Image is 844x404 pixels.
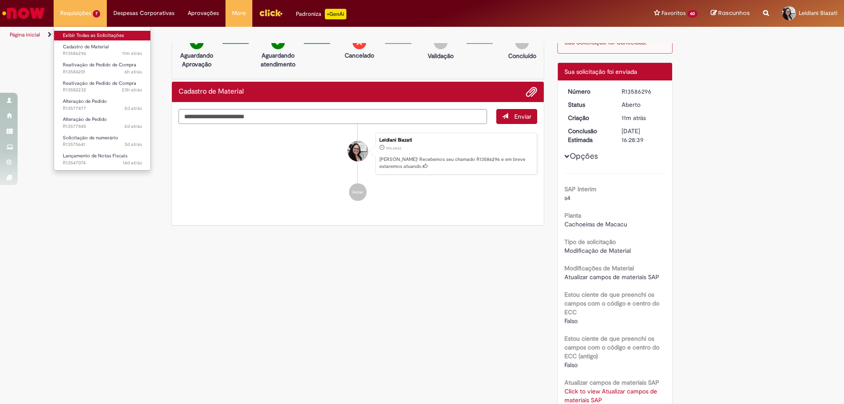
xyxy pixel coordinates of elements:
[622,100,662,109] div: Aberto
[122,50,142,57] time: 01/10/2025 14:28:36
[564,247,631,255] span: Modificação de Material
[718,9,750,17] span: Rascunhos
[259,6,283,19] img: click_logo_yellow_360x200.png
[564,211,581,219] b: Planta
[175,51,218,69] p: Aguardando Aprovação
[54,60,151,76] a: Aberto R13584201 : Reativação de Pedido de Compra
[113,9,175,18] span: Despesas Corporativas
[232,9,246,18] span: More
[54,151,151,167] a: Aberto R13547074 : Lançamento de Notas Fiscais
[63,105,142,112] span: R13577877
[345,51,374,60] p: Cancelado
[622,114,646,122] time: 01/10/2025 14:28:31
[379,156,532,170] p: [PERSON_NAME]! Recebemos seu chamado R13586296 e em breve estaremos atuando.
[54,26,151,171] ul: Requisições
[124,69,142,75] time: 01/10/2025 08:44:42
[122,87,142,93] time: 30/09/2025 15:15:28
[178,133,537,175] li: Leidiani Biazati
[561,87,615,96] dt: Número
[54,79,151,95] a: Aberto R13582232 : Reativação de Pedido de Compra
[428,51,454,60] p: Validação
[564,387,657,404] a: Click to view Atualizar campos de materiais SAP
[93,10,100,18] span: 7
[63,116,107,123] span: Alteração de Pedido
[123,160,142,166] time: 18/09/2025 13:10:04
[124,69,142,75] span: 6h atrás
[711,9,750,18] a: Rascunhos
[379,138,532,143] div: Leidiani Biazati
[122,50,142,57] span: 11m atrás
[564,379,659,386] b: Atualizar campos de materiais SAP
[561,100,615,109] dt: Status
[54,31,151,40] a: Exibir Todas as Solicitações
[60,9,91,18] span: Requisições
[257,51,299,69] p: Aguardando atendimento
[124,141,142,148] time: 29/09/2025 10:18:46
[63,123,142,130] span: R13577845
[124,123,142,130] span: 2d atrás
[526,86,537,98] button: Adicionar anexos
[178,124,537,210] ul: Histórico de tíquete
[63,69,142,76] span: R13584201
[178,88,244,96] h2: Cadastro de Material Histórico de tíquete
[799,9,837,17] span: Leidiani Biazati
[348,141,368,161] div: Leidiani Biazati
[54,42,151,58] a: Aberto R13586296 : Cadastro de Material
[188,9,219,18] span: Aprovações
[561,127,615,144] dt: Conclusão Estimada
[564,194,571,202] span: s4
[564,291,659,316] b: Estou ciente de que preenchi os campos com o código e centro do ECC
[10,31,40,38] a: Página inicial
[1,4,46,22] img: ServiceNow
[63,62,136,68] span: Reativação de Pedido de Compra
[7,27,556,43] ul: Trilhas de página
[564,238,616,246] b: Tipo de solicitação
[63,87,142,94] span: R13582232
[124,141,142,148] span: 3d atrás
[124,105,142,112] time: 29/09/2025 15:45:30
[386,146,401,151] time: 01/10/2025 14:28:31
[178,109,487,124] textarea: Digite sua mensagem aqui...
[622,113,662,122] div: 01/10/2025 14:28:31
[63,141,142,148] span: R13575641
[622,87,662,96] div: R13586296
[63,135,118,141] span: Solicitação de numerário
[63,50,142,57] span: R13586296
[54,133,151,149] a: Aberto R13575641 : Solicitação de numerário
[124,123,142,130] time: 29/09/2025 15:41:43
[688,10,698,18] span: 60
[122,87,142,93] span: 23h atrás
[508,51,536,60] p: Concluído
[386,146,401,151] span: 11m atrás
[564,317,578,325] span: Falso
[564,273,659,281] span: Atualizar campos de materiais SAP
[564,361,578,369] span: Falso
[54,115,151,131] a: Aberto R13577845 : Alteração de Pedido
[63,80,136,87] span: Reativação de Pedido de Compra
[564,335,659,360] b: Estou ciente de que preenchi os campos com o código e centro do ECC (antigo)
[564,220,627,228] span: Cachoeiras de Macacu
[63,160,142,167] span: R13547074
[63,98,107,105] span: Alteração de Pedido
[561,113,615,122] dt: Criação
[54,97,151,113] a: Aberto R13577877 : Alteração de Pedido
[622,114,646,122] span: 11m atrás
[622,127,662,144] div: [DATE] 16:28:39
[63,153,127,159] span: Lançamento de Notas Fiscais
[63,44,109,50] span: Cadastro de Material
[662,9,686,18] span: Favoritos
[123,160,142,166] span: 14d atrás
[514,113,531,120] span: Enviar
[124,105,142,112] span: 2d atrás
[564,185,597,193] b: SAP Interim
[564,68,637,76] span: Sua solicitação foi enviada
[325,9,346,19] p: +GenAi
[496,109,537,124] button: Enviar
[296,9,346,19] div: Padroniza
[564,264,634,272] b: Modificações de Material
